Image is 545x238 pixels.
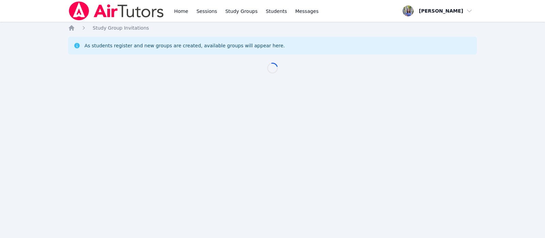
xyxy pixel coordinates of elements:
nav: Breadcrumb [68,25,477,31]
img: Air Tutors [68,1,165,20]
span: Messages [295,8,319,15]
div: As students register and new groups are created, available groups will appear here. [84,42,285,49]
a: Study Group Invitations [93,25,149,31]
